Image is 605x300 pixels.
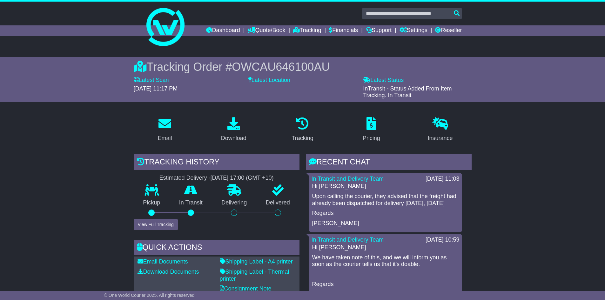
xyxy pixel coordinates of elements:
a: Financials [329,25,358,36]
a: Email Documents [138,258,188,265]
div: Insurance [428,134,453,143]
label: Latest Scan [134,77,169,84]
p: In Transit [170,199,212,206]
a: Insurance [424,115,457,145]
p: Delivering [212,199,257,206]
a: In Transit and Delivery Team [312,237,384,243]
p: Pickup [134,199,170,206]
a: Dashboard [206,25,240,36]
a: Email [153,115,176,145]
a: Consignment Note [220,285,272,292]
div: Email [158,134,172,143]
a: In Transit and Delivery Team [312,176,384,182]
p: Regards [312,210,459,217]
a: Shipping Label - Thermal printer [220,269,289,282]
span: © One World Courier 2025. All rights reserved. [104,293,196,298]
div: [DATE] 17:00 (GMT +10) [211,175,274,182]
div: Tracking [292,134,313,143]
a: Download [217,115,251,145]
p: Hi [PERSON_NAME] [312,183,459,190]
a: Support [366,25,392,36]
p: Delivered [256,199,299,206]
a: Download Documents [138,269,199,275]
label: Latest Status [363,77,404,84]
div: [DATE] 11:03 [426,176,460,183]
div: Pricing [363,134,380,143]
a: Tracking [293,25,321,36]
p: Upon calling the courier, they advised that the freight had already been dispatched for delivery ... [312,193,459,207]
div: Estimated Delivery - [134,175,299,182]
p: [PERSON_NAME] [312,220,459,227]
a: Tracking [287,115,317,145]
span: OWCAU646100AU [232,60,330,73]
button: View Full Tracking [134,219,178,230]
a: Pricing [359,115,384,145]
div: RECENT CHAT [306,154,472,171]
p: Regards [312,281,459,288]
span: InTransit - Status Added From Item Tracking. In Transit [363,85,452,99]
p: We have taken note of this, and we will inform you as soon as the courier tells us that it's doable. [312,254,459,268]
span: [DATE] 11:17 PM [134,85,178,92]
a: Quote/Book [248,25,285,36]
label: Latest Location [248,77,290,84]
div: Download [221,134,246,143]
p: Hi [PERSON_NAME] [312,244,459,251]
div: [DATE] 10:59 [426,237,460,243]
a: Settings [400,25,427,36]
div: Quick Actions [134,240,299,257]
a: Reseller [435,25,462,36]
a: Shipping Label - A4 printer [220,258,293,265]
div: Tracking history [134,154,299,171]
div: Tracking Order # [134,60,472,74]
